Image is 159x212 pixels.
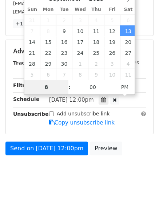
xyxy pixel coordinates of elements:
[88,15,104,25] span: September 4, 2025
[88,69,104,80] span: October 9, 2025
[115,80,135,94] span: Click to toggle
[49,97,94,103] span: [DATE] 12:00pm
[24,36,40,47] span: September 14, 2025
[72,25,88,36] span: September 10, 2025
[24,69,40,80] span: October 5, 2025
[56,36,72,47] span: September 16, 2025
[90,142,122,155] a: Preview
[71,80,115,94] input: Minute
[56,47,72,58] span: September 23, 2025
[40,7,56,12] span: Mon
[72,36,88,47] span: September 17, 2025
[40,58,56,69] span: September 29, 2025
[40,25,56,36] span: September 8, 2025
[123,177,159,212] iframe: Chat Widget
[24,25,40,36] span: September 7, 2025
[72,15,88,25] span: September 3, 2025
[68,80,71,94] span: :
[56,7,72,12] span: Tue
[13,9,94,15] small: [EMAIL_ADDRESS][DOMAIN_NAME]
[120,7,136,12] span: Sat
[56,25,72,36] span: September 9, 2025
[120,69,136,80] span: October 11, 2025
[120,25,136,36] span: September 13, 2025
[88,7,104,12] span: Thu
[56,69,72,80] span: October 7, 2025
[104,47,120,58] span: September 26, 2025
[104,69,120,80] span: October 10, 2025
[13,19,44,28] a: +17 more
[13,47,146,55] h5: Advanced
[13,111,49,117] strong: Unsubscribe
[104,36,120,47] span: September 19, 2025
[5,142,88,155] a: Send on [DATE] 12:00pm
[104,7,120,12] span: Fri
[72,58,88,69] span: October 1, 2025
[104,15,120,25] span: September 5, 2025
[40,36,56,47] span: September 15, 2025
[120,58,136,69] span: October 4, 2025
[40,15,56,25] span: September 1, 2025
[24,7,40,12] span: Sun
[56,15,72,25] span: September 2, 2025
[72,7,88,12] span: Wed
[72,69,88,80] span: October 8, 2025
[13,96,39,102] strong: Schedule
[40,47,56,58] span: September 22, 2025
[13,1,94,6] small: [EMAIL_ADDRESS][DOMAIN_NAME]
[104,58,120,69] span: October 3, 2025
[40,69,56,80] span: October 6, 2025
[49,119,115,126] a: Copy unsubscribe link
[56,58,72,69] span: September 30, 2025
[72,47,88,58] span: September 24, 2025
[88,47,104,58] span: September 25, 2025
[24,47,40,58] span: September 21, 2025
[120,36,136,47] span: September 20, 2025
[120,15,136,25] span: September 6, 2025
[57,110,110,118] label: Add unsubscribe link
[88,36,104,47] span: September 18, 2025
[13,82,32,88] strong: Filters
[104,25,120,36] span: September 12, 2025
[88,58,104,69] span: October 2, 2025
[24,80,69,94] input: Hour
[13,60,37,66] strong: Tracking
[24,58,40,69] span: September 28, 2025
[24,15,40,25] span: August 31, 2025
[120,47,136,58] span: September 27, 2025
[88,25,104,36] span: September 11, 2025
